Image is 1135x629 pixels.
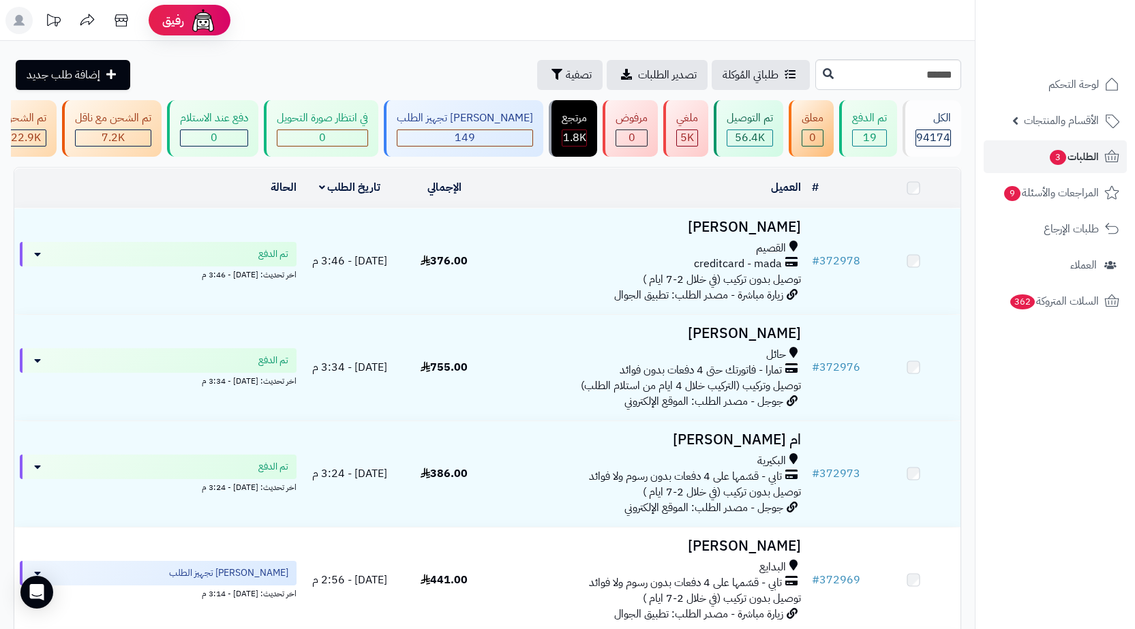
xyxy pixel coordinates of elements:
[624,393,783,410] span: جوجل - مصدر الطلب: الموقع الإلكتروني
[5,130,46,146] div: 22920
[1049,149,1066,165] span: 3
[711,100,786,157] a: تم التوصيل 56.4K
[75,110,151,126] div: تم الشحن مع ناقل
[421,465,468,482] span: 386.00
[766,347,786,363] span: حائل
[312,253,387,269] span: [DATE] - 3:46 م
[59,100,164,157] a: تم الشحن مع ناقل 7.2K
[546,100,600,157] a: مرتجع 1.8K
[581,378,801,394] span: توصيل وتركيب (التركيب خلال 4 ايام من استلام الطلب)
[616,130,647,146] div: 0
[756,241,786,256] span: القصيم
[812,253,819,269] span: #
[600,100,661,157] a: مرفوض 0
[759,559,786,575] span: البدايع
[852,110,887,126] div: تم الدفع
[712,60,810,90] a: طلباتي المُوكلة
[812,465,819,482] span: #
[863,129,877,146] span: 19
[812,179,819,196] a: #
[915,110,951,126] div: الكل
[624,500,783,516] span: جوجل - مصدر الطلب: الموقع الإلكتروني
[677,130,697,146] div: 4954
[397,110,533,126] div: [PERSON_NAME] تجهيز الطلب
[1048,75,1099,94] span: لوحة التحكم
[1070,256,1097,275] span: العملاء
[614,287,783,303] span: زيارة مباشرة - مصدر الطلب: تطبيق الجوال
[190,7,217,34] img: ai-face.png
[421,572,468,588] span: 441.00
[812,572,819,588] span: #
[589,575,782,591] span: تابي - قسّمها على 4 دفعات بدون رسوم ولا فوائد
[181,130,247,146] div: 0
[1003,183,1099,202] span: المراجعات والأسئلة
[1010,294,1035,309] span: 362
[421,359,468,375] span: 755.00
[312,572,387,588] span: [DATE] - 2:56 م
[694,256,782,272] span: creditcard - mada
[11,129,41,146] span: 22.9K
[319,179,381,196] a: تاريخ الطلب
[614,606,783,622] span: زيارة مباشرة - مصدر الطلب: تطبيق الجوال
[661,100,711,157] a: ملغي 5K
[589,469,782,485] span: تابي - قسّمها على 4 دفعات بدون رسوم ولا فوائد
[727,130,772,146] div: 56441
[36,7,70,37] a: تحديثات المنصة
[638,67,697,83] span: تصدير الطلبات
[607,60,708,90] a: تصدير الطلبات
[312,359,387,375] span: [DATE] - 3:34 م
[1042,27,1122,56] img: logo-2.png
[271,179,297,196] a: الحالة
[1024,111,1099,130] span: الأقسام والمنتجات
[5,110,46,126] div: تم الشحن
[984,177,1127,209] a: المراجعات والأسئلة9
[727,110,773,126] div: تم التوصيل
[20,479,297,493] div: اخر تحديث: [DATE] - 3:24 م
[76,130,151,146] div: 7223
[812,465,860,482] a: #372973
[277,110,368,126] div: في انتظار صورة التحويل
[20,266,297,281] div: اخر تحديث: [DATE] - 3:46 م
[381,100,546,157] a: [PERSON_NAME] تجهيز الطلب 149
[258,247,288,261] span: تم الدفع
[735,129,765,146] span: 56.4K
[164,100,261,157] a: دفع عند الاستلام 0
[680,129,694,146] span: 5K
[211,129,217,146] span: 0
[916,129,950,146] span: 94174
[20,585,297,600] div: اخر تحديث: [DATE] - 3:14 م
[1048,147,1099,166] span: الطلبات
[1044,219,1099,239] span: طلبات الإرجاع
[261,100,381,157] a: في انتظار صورة التحويل 0
[1009,292,1099,311] span: السلات المتروكة
[27,67,100,83] span: إضافة طلب جديد
[562,130,586,146] div: 1804
[16,60,130,90] a: إضافة طلب جديد
[812,253,860,269] a: #372978
[812,572,860,588] a: #372969
[984,249,1127,281] a: العملاء
[643,590,801,607] span: توصيل بدون تركيب (في خلال 2-7 ايام )
[1003,185,1020,201] span: 9
[836,100,900,157] a: تم الدفع 19
[900,100,964,157] a: الكل94174
[258,354,288,367] span: تم الدفع
[497,432,801,448] h3: ام [PERSON_NAME]
[771,179,801,196] a: العميل
[20,576,53,609] div: Open Intercom Messenger
[277,130,367,146] div: 0
[809,129,816,146] span: 0
[397,130,532,146] div: 149
[676,110,698,126] div: ملغي
[984,285,1127,318] a: السلات المتروكة362
[853,130,886,146] div: 19
[566,67,592,83] span: تصفية
[497,326,801,341] h3: [PERSON_NAME]
[563,129,586,146] span: 1.8K
[984,140,1127,173] a: الطلبات3
[258,460,288,474] span: تم الدفع
[427,179,461,196] a: الإجمالي
[629,129,635,146] span: 0
[20,373,297,387] div: اخر تحديث: [DATE] - 3:34 م
[537,60,603,90] button: تصفية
